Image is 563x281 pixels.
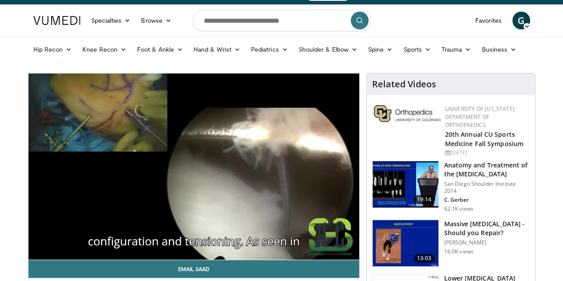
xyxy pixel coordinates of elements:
a: Email Saad [28,260,359,278]
a: Foot & Ankle [132,41,188,58]
video-js: Video Player [28,73,359,260]
p: San Diego Shoulder Institute 2014 [444,180,530,195]
p: [PERSON_NAME] [444,239,530,246]
h3: Anatomy and Treatment of the [MEDICAL_DATA] [444,161,530,179]
a: Hip Recon [28,41,77,58]
a: 20th Annual CU Sports Medicine Fall Symposium [445,130,523,148]
a: Trauma [436,41,477,58]
img: 58008271-3059-4eea-87a5-8726eb53a503.150x105_q85_crop-smart_upscale.jpg [373,161,438,208]
a: Favorites [470,12,507,29]
a: Shoulder & Elbow [293,41,363,58]
a: Business [476,41,522,58]
a: Specialties [86,12,136,29]
span: 19:14 [413,195,435,204]
p: 62.1K views [444,205,474,212]
a: University of [US_STATE] Department of Orthopaedics [445,105,514,129]
a: G [512,12,530,29]
a: Knee Recon [77,41,132,58]
h3: Massive [MEDICAL_DATA] - Should you Repair? [444,220,530,237]
input: Search topics, interventions [193,10,371,31]
a: 19:14 Anatomy and Treatment of the [MEDICAL_DATA] San Diego Shoulder Institute 2014 C. Gerber 62.... [372,161,530,212]
img: 355603a8-37da-49b6-856f-e00d7e9307d3.png.150x105_q85_autocrop_double_scale_upscale_version-0.2.png [374,105,441,122]
a: Sports [398,41,436,58]
a: Pediatrics [246,41,293,58]
p: C. Gerber [444,196,530,204]
a: Browse [136,12,177,29]
div: [DATE] [445,149,528,157]
a: 13:03 Massive [MEDICAL_DATA] - Should you Repair? [PERSON_NAME] 16.0K views [372,220,530,267]
h4: Related Videos [372,79,436,90]
span: 13:03 [413,254,435,263]
p: 16.0K views [444,248,474,255]
a: Spine [363,41,398,58]
img: 38533_0000_3.png.150x105_q85_crop-smart_upscale.jpg [373,220,438,266]
a: Hand & Wrist [188,41,246,58]
img: VuMedi Logo [33,16,81,25]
